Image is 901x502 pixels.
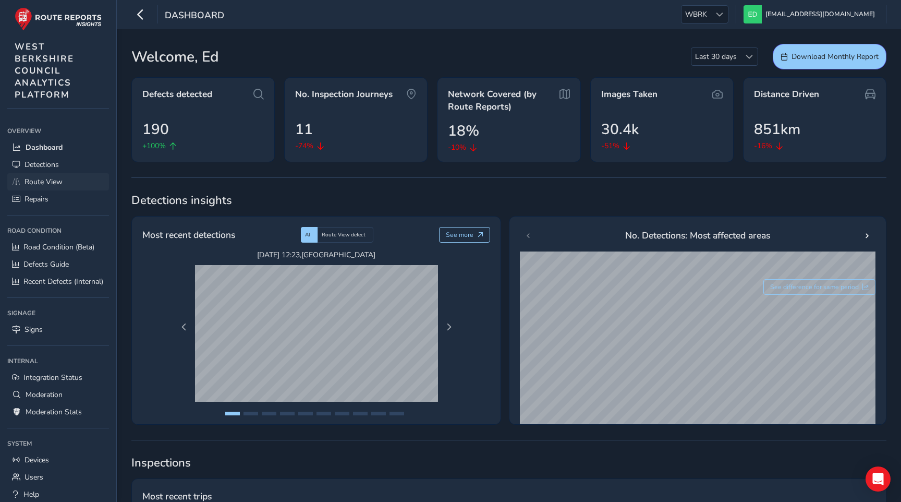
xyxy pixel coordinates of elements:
span: Inspections [131,455,886,471]
span: Download Monthly Report [792,52,879,62]
div: Open Intercom Messenger [866,467,891,492]
span: Detections [25,160,59,170]
div: Overview [7,123,109,139]
button: Page 4 [280,412,295,415]
span: Recent Defects (Internal) [23,277,103,286]
span: Dashboard [165,9,224,23]
span: Devices [25,455,49,465]
span: Moderation Stats [26,407,82,417]
span: Defects detected [142,88,212,101]
button: Download Monthly Report [773,44,886,69]
span: -51% [601,140,619,151]
span: Signs [25,325,43,334]
a: Signs [7,321,109,338]
button: Page 1 [225,412,240,415]
span: -16% [754,140,772,151]
span: Distance Driven [754,88,819,101]
button: Page 7 [335,412,349,415]
span: Defects Guide [23,259,69,269]
button: Page 10 [389,412,404,415]
a: Detections [7,156,109,173]
span: Road Condition (Beta) [23,242,94,252]
span: 851km [754,118,800,140]
span: Repairs [25,194,48,204]
a: Users [7,469,109,486]
a: Integration Status [7,369,109,386]
a: Dashboard [7,139,109,156]
button: Page 8 [353,412,368,415]
span: See difference for same period [770,283,859,291]
span: Welcome, Ed [131,46,219,68]
span: -74% [295,140,313,151]
span: [EMAIL_ADDRESS][DOMAIN_NAME] [765,5,875,23]
a: Recent Defects (Internal) [7,273,109,290]
span: No. Detections: Most affected areas [625,229,770,242]
span: WBRK [681,6,711,23]
span: +100% [142,140,166,151]
button: See difference for same period [763,279,876,295]
a: Moderation [7,386,109,403]
div: Road Condition [7,223,109,238]
span: See more [446,231,473,239]
img: diamond-layout [744,5,762,23]
span: Route View [25,177,63,187]
span: Route View defect [322,231,366,238]
span: WEST BERKSHIRE COUNCIL ANALYTICS PLATFORM [15,41,74,101]
button: Page 3 [262,412,276,415]
span: Last 30 days [691,48,740,65]
span: Detections insights [131,193,886,208]
span: Most recent detections [142,228,235,242]
a: Route View [7,173,109,190]
a: Defects Guide [7,256,109,273]
button: [EMAIL_ADDRESS][DOMAIN_NAME] [744,5,879,23]
button: See more [439,227,491,243]
span: No. Inspection Journeys [295,88,393,101]
a: Devices [7,451,109,469]
a: Road Condition (Beta) [7,238,109,256]
img: rr logo [15,7,102,31]
button: Page 6 [316,412,331,415]
div: Signage [7,305,109,321]
div: Internal [7,353,109,369]
button: Page 9 [371,412,386,415]
a: Repairs [7,190,109,208]
span: 30.4k [601,118,639,140]
button: Page 2 [243,412,258,415]
div: System [7,436,109,451]
a: Moderation Stats [7,403,109,421]
span: -10% [448,142,466,153]
span: AI [305,231,310,238]
div: Route View defect [318,227,373,243]
button: Next Page [442,320,456,334]
span: Users [25,472,43,482]
span: Help [23,489,39,499]
button: Page 5 [298,412,313,415]
span: 11 [295,118,313,140]
div: AI [301,227,318,243]
span: 190 [142,118,169,140]
span: [DATE] 12:23 , [GEOGRAPHIC_DATA] [195,250,438,260]
button: Previous Page [177,320,191,334]
span: Images Taken [601,88,658,101]
span: Dashboard [26,142,63,152]
span: Moderation [26,390,63,400]
span: Integration Status [23,373,82,383]
span: Network Covered (by Route Reports) [448,88,557,113]
span: 18% [448,120,479,142]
